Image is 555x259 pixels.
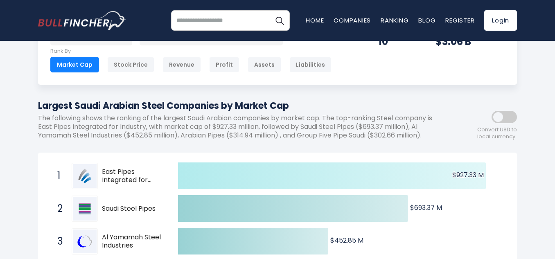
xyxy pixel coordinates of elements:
span: Convert USD to local currency [477,126,517,140]
a: Ranking [381,16,408,25]
img: Al Yamamah Steel Industries [73,230,97,253]
span: Al Yamamah Steel Industries [102,233,164,250]
p: The following shows the ranking of the largest Saudi Arabian companies by market cap. The top-ran... [38,114,443,140]
span: 2 [53,202,61,216]
h1: Largest Saudi Arabian Steel Companies by Market Cap [38,99,443,113]
a: Register [445,16,474,25]
button: Search [269,10,290,31]
a: Companies [334,16,371,25]
div: Stock Price [107,57,154,72]
a: Go to homepage [38,11,126,30]
div: 10 [378,35,415,48]
span: 1 [53,169,61,183]
text: $927.33 M [452,170,484,180]
text: $452.85 M [330,236,363,245]
div: Market Cap [50,57,99,72]
a: Blog [418,16,435,25]
div: $3.06 B [435,35,505,48]
img: bullfincher logo [38,11,126,30]
a: Login [484,10,517,31]
div: Profit [209,57,239,72]
span: Saudi Steel Pipes [102,205,164,213]
img: Saudi Steel Pipes [73,197,97,221]
text: $693.37 M [410,203,442,212]
div: Liabilities [289,57,332,72]
span: 3 [53,234,61,248]
div: Revenue [162,57,201,72]
a: Home [306,16,324,25]
img: East Pipes Integrated for Industry [73,164,97,188]
p: Rank By [50,48,332,55]
span: East Pipes Integrated for Industry [102,168,164,185]
div: Assets [248,57,281,72]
